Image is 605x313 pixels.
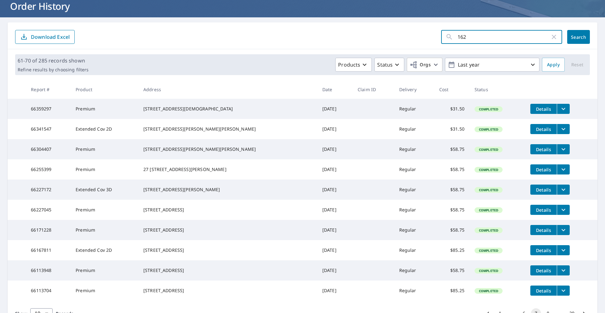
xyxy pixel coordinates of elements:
[475,228,502,233] span: Completed
[317,119,353,139] td: [DATE]
[475,107,502,111] span: Completed
[143,106,312,112] div: [STREET_ADDRESS][DEMOGRAPHIC_DATA]
[71,159,138,180] td: Premium
[542,58,565,72] button: Apply
[534,167,553,173] span: Details
[143,207,312,213] div: [STREET_ADDRESS]
[434,80,470,99] th: Cost
[143,186,312,193] div: [STREET_ADDRESS][PERSON_NAME]
[534,146,553,152] span: Details
[530,205,557,215] button: detailsBtn-66227045
[71,240,138,260] td: Extended Cov 2D
[26,180,71,200] td: 66227172
[317,281,353,301] td: [DATE]
[434,180,470,200] td: $58.75
[475,269,502,273] span: Completed
[458,28,550,46] input: Address, Report #, Claim ID, etc.
[71,260,138,281] td: Premium
[71,119,138,139] td: Extended Cov 2D
[394,220,434,240] td: Regular
[455,59,529,70] p: Last year
[434,159,470,180] td: $58.75
[18,57,89,64] p: 61-70 of 285 records shown
[394,99,434,119] td: Regular
[143,146,312,152] div: [STREET_ADDRESS][PERSON_NAME][PERSON_NAME]
[317,180,353,200] td: [DATE]
[470,80,525,99] th: Status
[26,80,71,99] th: Report #
[434,220,470,240] td: $58.75
[317,99,353,119] td: [DATE]
[475,289,502,293] span: Completed
[557,104,570,114] button: filesDropdownBtn-66359297
[530,164,557,174] button: detailsBtn-66255399
[434,119,470,139] td: $31.50
[338,61,360,68] p: Products
[475,147,502,152] span: Completed
[434,281,470,301] td: $85.25
[394,180,434,200] td: Regular
[26,139,71,159] td: 66304407
[15,30,75,44] button: Download Excel
[534,187,553,193] span: Details
[317,220,353,240] td: [DATE]
[26,119,71,139] td: 66341547
[407,58,442,72] button: Orgs
[143,287,312,294] div: [STREET_ADDRESS]
[143,126,312,132] div: [STREET_ADDRESS][PERSON_NAME][PERSON_NAME]
[530,124,557,134] button: detailsBtn-66341547
[394,80,434,99] th: Delivery
[557,245,570,255] button: filesDropdownBtn-66167811
[394,200,434,220] td: Regular
[557,144,570,154] button: filesDropdownBtn-66304407
[394,119,434,139] td: Regular
[530,286,557,296] button: detailsBtn-66113704
[530,144,557,154] button: detailsBtn-66304407
[71,200,138,220] td: Premium
[374,58,404,72] button: Status
[530,104,557,114] button: detailsBtn-66359297
[317,260,353,281] td: [DATE]
[557,265,570,275] button: filesDropdownBtn-66113948
[534,106,553,112] span: Details
[434,240,470,260] td: $85.25
[530,225,557,235] button: detailsBtn-66171228
[71,281,138,301] td: Premium
[31,33,70,40] p: Download Excel
[71,139,138,159] td: Premium
[143,166,312,173] div: 27 [STREET_ADDRESS][PERSON_NAME]
[71,180,138,200] td: Extended Cov 3D
[143,267,312,274] div: [STREET_ADDRESS]
[26,281,71,301] td: 66113704
[475,127,502,132] span: Completed
[394,281,434,301] td: Regular
[143,227,312,233] div: [STREET_ADDRESS]
[534,247,553,253] span: Details
[26,240,71,260] td: 66167811
[534,268,553,274] span: Details
[26,99,71,119] td: 66359297
[394,260,434,281] td: Regular
[317,80,353,99] th: Date
[557,185,570,195] button: filesDropdownBtn-66227172
[434,200,470,220] td: $58.75
[377,61,393,68] p: Status
[557,225,570,235] button: filesDropdownBtn-66171228
[410,61,431,69] span: Orgs
[445,58,539,72] button: Last year
[71,220,138,240] td: Premium
[317,139,353,159] td: [DATE]
[434,260,470,281] td: $58.75
[26,159,71,180] td: 66255399
[138,80,317,99] th: Address
[557,124,570,134] button: filesDropdownBtn-66341547
[26,260,71,281] td: 66113948
[572,34,585,40] span: Search
[317,200,353,220] td: [DATE]
[534,227,553,233] span: Details
[557,205,570,215] button: filesDropdownBtn-66227045
[547,61,560,69] span: Apply
[557,286,570,296] button: filesDropdownBtn-66113704
[71,99,138,119] td: Premium
[434,139,470,159] td: $58.75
